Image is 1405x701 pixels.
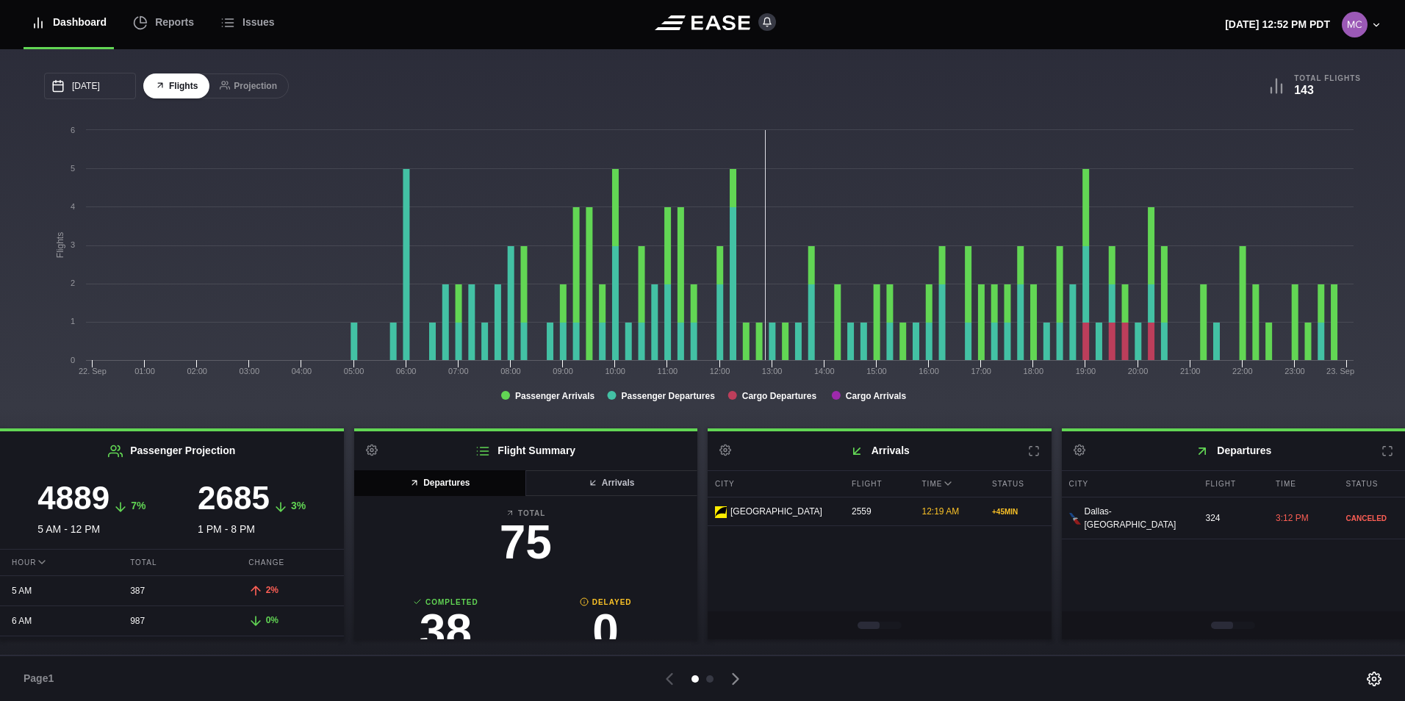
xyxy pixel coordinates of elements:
[354,431,698,470] h2: Flight Summary
[708,431,1052,470] h2: Arrivals
[71,126,75,134] text: 6
[366,597,526,662] a: Completed38
[71,317,75,326] text: 1
[354,470,527,496] button: Departures
[71,240,75,249] text: 3
[71,202,75,211] text: 4
[134,367,155,375] text: 01:00
[915,471,982,497] div: Time
[762,367,783,375] text: 13:00
[1284,367,1305,375] text: 23:00
[971,367,991,375] text: 17:00
[266,615,279,625] span: 0%
[1342,12,1368,37] img: 1153cdcb26907aa7d1cda5a03a6cdb74
[172,482,332,537] div: 1 PM - 8 PM
[344,367,364,375] text: 05:00
[55,232,65,258] tspan: Flights
[237,550,343,575] div: Change
[1199,504,1265,532] div: 324
[291,500,306,511] span: 3%
[396,367,417,375] text: 06:00
[1326,367,1354,375] tspan: 23. Sep
[846,391,907,401] tspan: Cargo Arrivals
[1294,84,1314,96] b: 143
[366,597,526,608] b: Completed
[366,508,686,573] a: Total75
[844,497,911,525] div: 2559
[525,597,686,608] b: Delayed
[79,367,107,375] tspan: 22. Sep
[1024,367,1044,375] text: 18:00
[1268,471,1335,497] div: Time
[1062,471,1195,497] div: City
[131,500,145,511] span: 7%
[118,637,225,665] div: 532
[71,278,75,287] text: 2
[844,471,911,497] div: Flight
[12,482,172,537] div: 5 AM - 12 PM
[866,367,887,375] text: 15:00
[71,164,75,173] text: 5
[992,506,1044,517] div: + 45 MIN
[515,391,595,401] tspan: Passenger Arrivals
[71,356,75,364] text: 0
[187,367,207,375] text: 02:00
[621,391,715,401] tspan: Passenger Departures
[708,471,841,497] div: City
[730,505,822,518] span: [GEOGRAPHIC_DATA]
[922,506,960,517] span: 12:19 AM
[710,367,730,375] text: 12:00
[198,482,270,514] h3: 2685
[553,367,573,375] text: 09:00
[1294,73,1361,83] b: Total Flights
[118,607,225,635] div: 987
[143,73,209,99] button: Flights
[525,597,686,662] a: Delayed0
[208,73,289,99] button: Projection
[1085,505,1187,531] span: Dallas-[GEOGRAPHIC_DATA]
[44,73,136,99] input: mm/dd/yyyy
[292,367,312,375] text: 04:00
[118,577,225,605] div: 387
[1076,367,1096,375] text: 19:00
[525,608,686,655] h3: 0
[605,367,625,375] text: 10:00
[366,508,686,519] b: Total
[658,367,678,375] text: 11:00
[919,367,939,375] text: 16:00
[985,471,1052,497] div: Status
[525,470,697,496] button: Arrivals
[118,550,225,575] div: Total
[240,367,260,375] text: 03:00
[1225,17,1330,32] p: [DATE] 12:52 PM PDT
[366,608,526,655] h3: 38
[1128,367,1149,375] text: 20:00
[742,391,817,401] tspan: Cargo Departures
[500,367,521,375] text: 08:00
[448,367,469,375] text: 07:00
[266,585,279,595] span: 2%
[1346,513,1398,524] div: CANCELED
[24,671,60,686] span: Page 1
[1276,513,1309,523] span: 3:12 PM
[366,519,686,566] h3: 75
[1180,367,1201,375] text: 21:00
[37,482,109,514] h3: 4889
[1232,367,1253,375] text: 22:00
[814,367,835,375] text: 14:00
[1199,471,1265,497] div: Flight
